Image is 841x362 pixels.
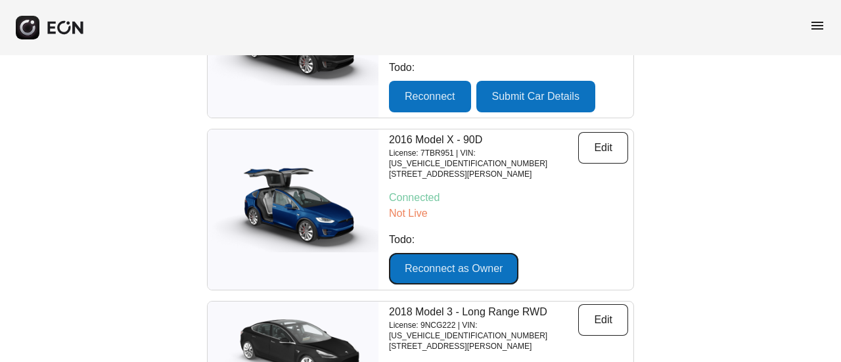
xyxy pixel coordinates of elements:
div: Keywords by Traffic [145,78,221,86]
p: License: 7TBR951 | VIN: [US_VEHICLE_IDENTIFICATION_NUMBER] [389,148,578,169]
img: tab_keywords_by_traffic_grey.svg [131,76,141,87]
div: Domain Overview [50,78,118,86]
button: Reconnect [389,81,471,112]
div: v 4.0.25 [37,21,64,32]
button: Reconnect as Owner [389,253,518,284]
img: logo_orange.svg [21,21,32,32]
button: Edit [578,304,628,336]
img: car [208,167,378,252]
button: Submit Car Details [476,81,595,112]
p: Todo: [389,232,628,248]
p: 2018 Model 3 - Long Range RWD [389,304,578,320]
img: website_grey.svg [21,34,32,45]
p: [STREET_ADDRESS][PERSON_NAME] [389,341,578,351]
p: 2016 Model X - 90D [389,132,578,148]
img: tab_domain_overview_orange.svg [35,76,46,87]
p: Connected [389,190,628,206]
p: License: 9NCG222 | VIN: [US_VEHICLE_IDENTIFICATION_NUMBER] [389,320,578,341]
p: [STREET_ADDRESS][PERSON_NAME] [389,169,578,179]
span: menu [809,18,825,34]
p: Todo: [389,60,628,76]
button: Edit [578,132,628,164]
div: Domain: [DOMAIN_NAME] [34,34,145,45]
p: Not Live [389,206,628,221]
